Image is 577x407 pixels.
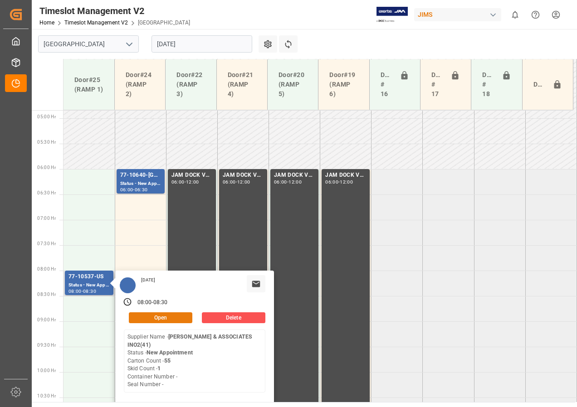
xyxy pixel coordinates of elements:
div: 08:30 [83,289,96,293]
span: 09:30 Hr [37,343,56,348]
div: JAM DOCK VOLUME CONTROL [171,171,212,180]
span: 05:30 Hr [37,140,56,145]
div: 06:00 [120,188,133,192]
button: show 0 new notifications [505,5,525,25]
button: JIMS [414,6,505,23]
div: JAM DOCK VOLUME CONTROL [274,171,315,180]
div: - [185,180,186,184]
div: JAM DOCK VOLUME CONTROL [325,171,366,180]
img: Exertis%20JAM%20-%20Email%20Logo.jpg_1722504956.jpg [377,7,408,23]
div: JIMS [414,8,501,21]
b: 1 [157,365,161,372]
div: - [133,188,134,192]
div: 12:00 [340,180,353,184]
div: 06:00 [171,180,185,184]
button: Delete [202,312,265,323]
a: Timeslot Management V2 [64,19,128,26]
b: [PERSON_NAME] & ASSOCIATES INO2(41) [127,334,252,348]
div: 12:00 [288,180,302,184]
div: 77-10640-[GEOGRAPHIC_DATA] [120,171,161,180]
div: Door#22 (RAMP 3) [173,67,209,102]
div: 06:00 [325,180,338,184]
div: Status - New Appointment [68,281,110,289]
span: 05:00 Hr [37,114,56,119]
div: 06:30 [135,188,148,192]
span: 10:00 Hr [37,368,56,373]
div: Door#19 (RAMP 6) [326,67,362,102]
div: Door#24 (RAMP 2) [122,67,158,102]
div: Supplier Name - Status - Carton Count - Skid Count - Container Number - Seal Number - [127,333,262,389]
div: Doors # 18 [479,67,498,102]
div: Door#25 (RAMP 1) [71,72,107,98]
span: 07:30 Hr [37,241,56,246]
span: 10:30 Hr [37,393,56,398]
div: 12:00 [186,180,199,184]
div: Doors # 17 [428,67,447,102]
div: 06:00 [274,180,287,184]
b: New Appointment [147,349,193,356]
div: Door#23 [530,76,549,93]
div: 08:30 [153,299,168,307]
div: 12:00 [237,180,250,184]
button: Help Center [525,5,546,25]
div: 06:00 [223,180,236,184]
span: 09:00 Hr [37,317,56,322]
input: Type to search/select [38,35,139,53]
span: 08:00 Hr [37,266,56,271]
span: 08:30 Hr [37,292,56,297]
input: DD-MM-YYYY [152,35,252,53]
span: 06:30 Hr [37,190,56,195]
a: Home [39,19,54,26]
span: 06:00 Hr [37,165,56,170]
div: JAM DOCK VOLUME CONTROL [223,171,264,180]
button: open menu [122,37,136,51]
div: - [82,289,83,293]
div: Doors # 16 [377,67,396,102]
div: 08:00 [137,299,152,307]
div: 08:00 [68,289,82,293]
div: - [152,299,153,307]
div: Door#21 (RAMP 4) [224,67,260,102]
button: Open [129,312,192,323]
div: Door#20 (RAMP 5) [275,67,311,102]
b: 55 [164,358,171,364]
div: Timeslot Management V2 [39,4,190,18]
div: Status - New Appointment [120,180,161,188]
div: [DATE] [138,277,159,283]
div: - [236,180,237,184]
div: 77-10537-US [68,272,110,281]
span: 07:00 Hr [37,216,56,221]
div: - [338,180,340,184]
div: - [287,180,288,184]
